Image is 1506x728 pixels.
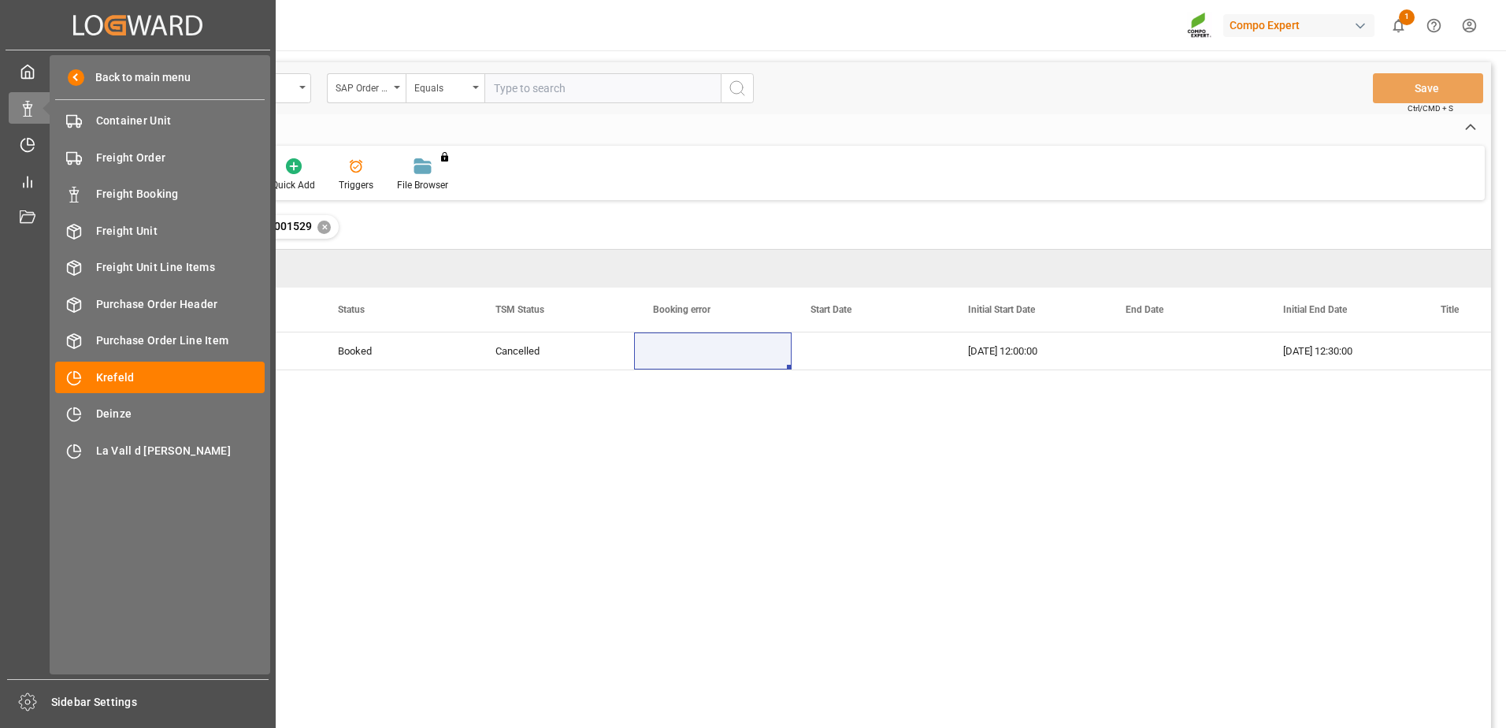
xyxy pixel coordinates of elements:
[968,304,1035,315] span: Initial Start Date
[272,178,315,192] div: Quick Add
[55,142,265,173] a: Freight Order
[721,73,754,103] button: search button
[96,370,265,386] span: Krefeld
[1441,304,1459,315] span: Title
[1126,304,1163,315] span: End Date
[55,179,265,210] a: Freight Booking
[653,304,710,315] span: Booking error
[1223,14,1374,37] div: Compo Expert
[484,73,721,103] input: Type to search
[55,399,265,429] a: Deinze
[55,252,265,283] a: Freight Unit Line Items
[96,186,265,202] span: Freight Booking
[495,333,615,370] div: Cancelled
[96,223,265,240] span: Freight Unit
[96,296,265,313] span: Purchase Order Header
[949,332,1107,370] div: [DATE] 12:00:00
[1408,102,1453,114] span: Ctrl/CMD + S
[9,56,267,87] a: My Cockpit
[414,77,468,95] div: Equals
[406,73,484,103] button: open menu
[55,215,265,246] a: Freight Unit
[249,220,312,232] span: 2000001529
[1283,304,1347,315] span: Initial End Date
[96,113,265,129] span: Container Unit
[327,73,406,103] button: open menu
[55,288,265,319] a: Purchase Order Header
[338,304,365,315] span: Status
[55,435,265,466] a: La Vall d [PERSON_NAME]
[1223,10,1381,40] button: Compo Expert
[96,332,265,349] span: Purchase Order Line Item
[84,69,191,86] span: Back to main menu
[317,221,331,234] div: ✕
[96,406,265,422] span: Deinze
[55,106,265,136] a: Container Unit
[1264,332,1422,370] div: [DATE] 12:30:00
[9,165,267,196] a: My Reports
[1416,8,1452,43] button: Help Center
[810,304,851,315] span: Start Date
[495,304,544,315] span: TSM Status
[1373,73,1483,103] button: Save
[1187,12,1212,39] img: Screenshot%202023-09-29%20at%2010.02.21.png_1712312052.png
[55,325,265,356] a: Purchase Order Line Item
[338,333,458,370] div: Booked
[51,694,269,711] span: Sidebar Settings
[336,77,389,95] div: SAP Order Number
[96,259,265,276] span: Freight Unit Line Items
[55,362,265,392] a: Krefeld
[1381,8,1416,43] button: show 1 new notifications
[339,178,373,192] div: Triggers
[9,129,267,160] a: Timeslot Management
[1399,9,1415,25] span: 1
[96,443,265,459] span: La Vall d [PERSON_NAME]
[9,202,267,233] a: Document Management
[96,150,265,166] span: Freight Order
